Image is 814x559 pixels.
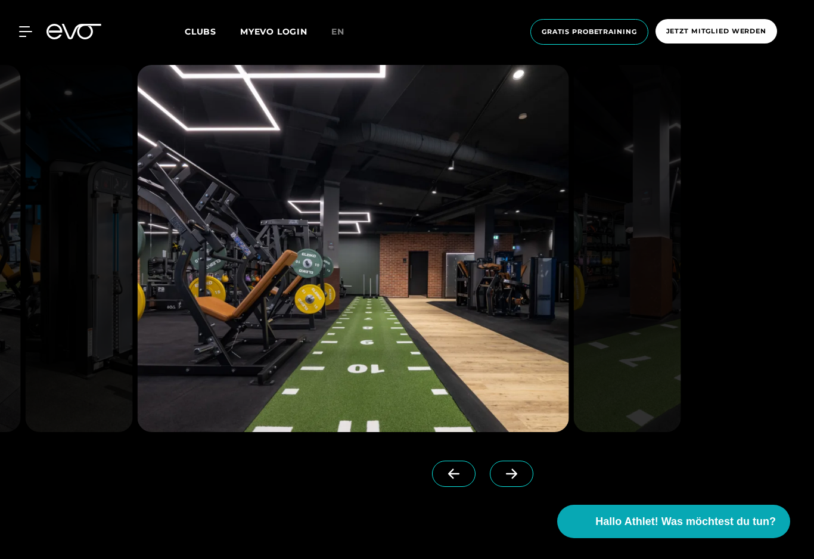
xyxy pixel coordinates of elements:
a: en [331,25,359,39]
span: Jetzt Mitglied werden [666,26,766,36]
span: en [331,26,344,37]
span: Clubs [185,26,216,37]
button: Hallo Athlet! Was möchtest du tun? [557,505,790,538]
a: Jetzt Mitglied werden [652,19,781,45]
img: evofitness [138,65,568,432]
span: Hallo Athlet! Was möchtest du tun? [595,514,776,530]
img: evofitness [573,65,681,432]
a: Clubs [185,26,240,37]
a: Gratis Probetraining [527,19,652,45]
a: MYEVO LOGIN [240,26,307,37]
img: evofitness [25,65,133,432]
span: Gratis Probetraining [542,27,637,37]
